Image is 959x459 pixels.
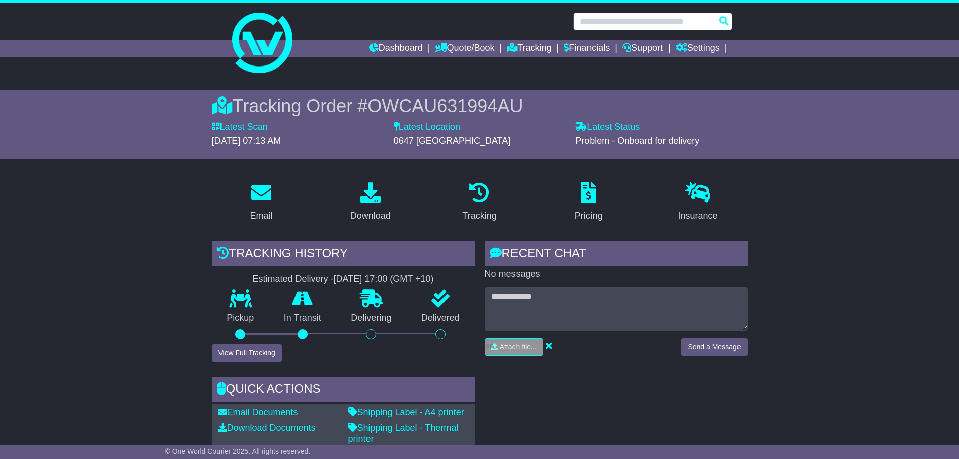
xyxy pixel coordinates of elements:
[406,313,475,324] p: Delivered
[336,313,407,324] p: Delivering
[575,122,640,133] label: Latest Status
[350,209,391,223] div: Download
[394,122,460,133] label: Latest Location
[243,179,279,226] a: Email
[218,423,316,433] a: Download Documents
[435,40,494,57] a: Quote/Book
[165,447,311,455] span: © One World Courier 2025. All rights reserved.
[212,313,269,324] p: Pickup
[456,179,503,226] a: Tracking
[212,136,281,146] span: [DATE] 07:13 AM
[334,274,434,285] div: [DATE] 17:00 (GMT +10)
[367,96,523,116] span: OWCAU631994AU
[462,209,496,223] div: Tracking
[568,179,609,226] a: Pricing
[348,423,459,444] a: Shipping Label - Thermal printer
[622,40,663,57] a: Support
[681,338,747,356] button: Send a Message
[394,136,510,146] span: 0647 [GEOGRAPHIC_DATA]
[507,40,551,57] a: Tracking
[678,209,718,223] div: Insurance
[212,95,748,117] div: Tracking Order #
[212,274,475,285] div: Estimated Delivery -
[575,209,603,223] div: Pricing
[485,241,748,269] div: RECENT CHAT
[564,40,610,57] a: Financials
[218,407,298,417] a: Email Documents
[212,344,282,362] button: View Full Tracking
[212,241,475,269] div: Tracking history
[676,40,720,57] a: Settings
[485,269,748,280] p: No messages
[369,40,423,57] a: Dashboard
[250,209,272,223] div: Email
[672,179,724,226] a: Insurance
[269,313,336,324] p: In Transit
[212,377,475,404] div: Quick Actions
[344,179,397,226] a: Download
[212,122,268,133] label: Latest Scan
[348,407,464,417] a: Shipping Label - A4 printer
[575,136,699,146] span: Problem - Onboard for delivery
